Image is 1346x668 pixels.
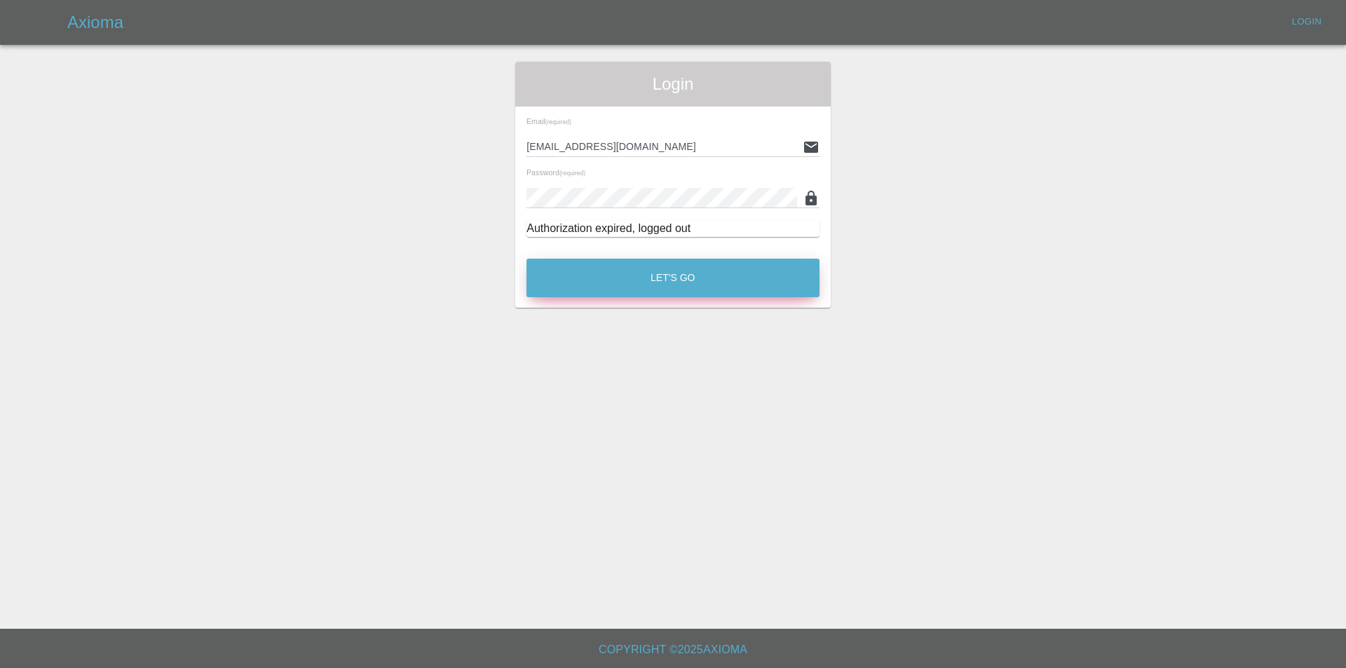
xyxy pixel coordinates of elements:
small: (required) [559,170,585,177]
button: Let's Go [526,259,820,297]
span: Email [526,117,571,125]
div: Authorization expired, logged out [526,220,820,237]
span: Login [526,73,820,95]
h6: Copyright © 2025 Axioma [11,640,1335,660]
small: (required) [545,119,571,125]
span: Password [526,168,585,177]
h5: Axioma [67,11,123,34]
a: Login [1284,11,1329,33]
